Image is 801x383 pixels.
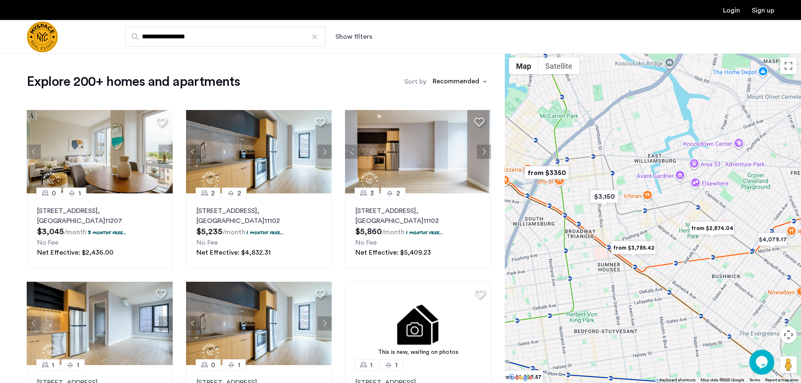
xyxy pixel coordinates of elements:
div: Recommended [431,76,479,88]
a: Login [723,7,740,14]
sub: /month [64,229,87,235]
button: Next apartment [317,316,332,330]
button: Toggle fullscreen view [780,58,797,74]
a: This is new, waiting on photos [345,282,491,365]
a: Open this area in Google Maps (opens a new window) [507,372,534,383]
button: Next apartment [317,145,332,159]
button: Show street map [509,58,538,74]
div: from $2,874.04 [686,219,738,238]
img: 1997_638519968035243270.png [186,110,332,193]
sub: /month [222,229,245,235]
button: Next apartment [477,145,491,159]
p: 3 months free... [88,229,126,236]
span: 2 [396,188,400,198]
iframe: chat widget [749,350,776,375]
p: [STREET_ADDRESS] 11207 [37,206,162,226]
span: 1 [238,360,240,370]
div: from $3,785.42 [608,238,659,257]
span: 0 [211,360,215,370]
a: 01[STREET_ADDRESS], [GEOGRAPHIC_DATA]112073 months free...No FeeNet Effective: $2,436.00 [27,193,173,268]
button: Show or hide filters [335,32,372,42]
div: $4,079.17 [755,230,790,249]
div: This is new, waiting on photos [349,348,487,357]
span: Net Effective: $2,436.00 [37,249,113,256]
button: Show satellite imagery [538,58,579,74]
button: Next apartment [159,145,173,159]
button: Previous apartment [27,145,41,159]
button: Next apartment [159,316,173,330]
p: 1 months free... [406,229,443,236]
div: from $3350 [521,163,572,182]
div: $3,150 [587,187,622,206]
ng-select: sort-apartment [428,74,491,89]
a: Registration [752,7,774,14]
span: No Fee [196,239,218,246]
span: 1 [52,360,54,370]
button: Previous apartment [345,145,359,159]
span: Net Effective: $4,832.31 [196,249,271,256]
span: 2 [211,188,215,198]
button: Previous apartment [186,145,200,159]
button: Map camera controls [780,326,797,343]
a: Terms (opens in new tab) [749,377,760,383]
img: 1997_638519001096654587.png [27,110,173,193]
span: 1 [395,360,398,370]
img: 1997_638519968069068022.png [345,110,491,193]
sub: /month [382,229,405,235]
button: Previous apartment [186,316,200,330]
a: Report a map error [765,377,798,383]
img: logo [27,21,58,53]
img: 1997_638519966982966758.png [27,282,173,365]
a: Cazamio Logo [27,21,58,53]
span: Map data ©2025 Google [700,378,744,382]
span: No Fee [37,239,58,246]
label: Sort by [404,77,426,87]
img: 3.gif [345,282,491,365]
button: Drag Pegman onto the map to open Street View [780,356,797,373]
h1: Explore 200+ homes and apartments [27,73,240,90]
input: Apartment Search [125,27,325,47]
span: 1 [78,188,81,198]
span: No Fee [355,239,377,246]
span: $5,860 [355,228,382,236]
span: 1 [370,360,373,370]
span: $5,235 [196,228,222,236]
button: Previous apartment [27,316,41,330]
span: 1 [77,360,79,370]
span: 2 [237,188,241,198]
span: Net Effective: $5,409.23 [355,249,431,256]
p: [STREET_ADDRESS] 11102 [355,206,481,226]
p: 1 months free... [247,229,284,236]
p: [STREET_ADDRESS] 11102 [196,206,322,226]
span: 0 [52,188,56,198]
a: 22[STREET_ADDRESS], [GEOGRAPHIC_DATA]111021 months free...No FeeNet Effective: $4,832.31 [186,193,332,268]
span: 3 [370,188,374,198]
button: Keyboard shortcuts [660,377,695,383]
img: 1997_638519968035243270.png [186,282,332,365]
img: Google [507,372,534,383]
span: $3,045 [37,228,64,236]
a: 32[STREET_ADDRESS], [GEOGRAPHIC_DATA]111021 months free...No FeeNet Effective: $5,409.23 [345,193,491,268]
